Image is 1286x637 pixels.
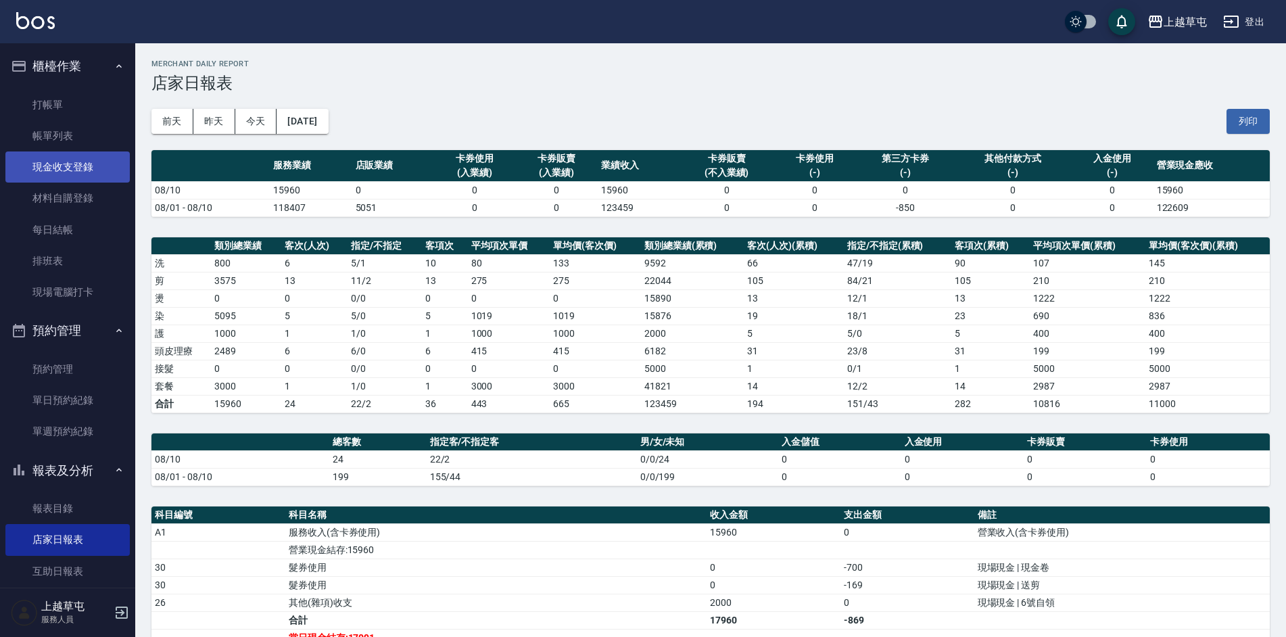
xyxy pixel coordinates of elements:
td: 31 [951,342,1030,360]
td: 1000 [468,325,550,342]
td: 08/01 - 08/10 [151,199,270,216]
td: 133 [550,254,641,272]
td: 2489 [211,342,281,360]
td: 髮券使用 [285,559,707,576]
td: 0 [1147,450,1270,468]
td: 0 [422,289,467,307]
td: 0 [434,199,516,216]
td: 套餐 [151,377,211,395]
td: 0 [550,360,641,377]
td: 3000 [211,377,281,395]
td: 5 / 1 [348,254,422,272]
a: 每日結帳 [5,214,130,245]
td: 210 [1030,272,1145,289]
td: 84 / 21 [844,272,951,289]
td: -869 [840,611,974,629]
td: 1 [281,377,348,395]
div: (-) [1074,166,1149,180]
th: 營業現金應收 [1153,150,1270,182]
th: 單均價(客次價)(累積) [1145,237,1270,255]
h3: 店家日報表 [151,74,1270,93]
td: 15960 [707,523,840,541]
td: 31 [744,342,843,360]
td: 洗 [151,254,211,272]
td: 0 [516,181,598,199]
p: 服務人員 [41,613,110,626]
td: 122609 [1153,199,1270,216]
td: 23 / 8 [844,342,951,360]
div: 其他付款方式 [958,151,1068,166]
td: 0 [1024,450,1147,468]
td: 0 / 0 [348,360,422,377]
td: 5095 [211,307,281,325]
td: 0 [955,181,1071,199]
th: 客次(人次) [281,237,348,255]
td: 5 [281,307,348,325]
a: 互助月報表 [5,587,130,618]
td: 194 [744,395,843,412]
img: Logo [16,12,55,29]
a: 預約管理 [5,354,130,385]
th: 卡券販賣 [1024,433,1147,451]
th: 收入金額 [707,506,840,524]
td: 1 [422,325,467,342]
td: 18 / 1 [844,307,951,325]
td: 6182 [641,342,744,360]
button: 列印 [1227,109,1270,134]
td: 199 [1145,342,1270,360]
button: 報表及分析 [5,453,130,488]
td: 0 [516,199,598,216]
td: 123459 [598,199,680,216]
button: 櫃檯作業 [5,49,130,84]
td: 0 [281,289,348,307]
td: 15960 [598,181,680,199]
td: 107 [1030,254,1145,272]
a: 帳單列表 [5,120,130,151]
td: 13 [422,272,467,289]
td: 1 / 0 [348,325,422,342]
td: 接髮 [151,360,211,377]
td: 80 [468,254,550,272]
td: 0 [211,360,281,377]
td: 髮券使用 [285,576,707,594]
td: 0 [211,289,281,307]
th: 服務業績 [270,150,352,182]
th: 支出金額 [840,506,974,524]
td: -850 [855,199,955,216]
td: 145 [1145,254,1270,272]
h2: Merchant Daily Report [151,60,1270,68]
td: 0 [955,199,1071,216]
td: 22/2 [348,395,422,412]
td: 6 [422,342,467,360]
td: 6 / 0 [348,342,422,360]
td: 275 [468,272,550,289]
td: 0 [1024,468,1147,486]
td: 合計 [285,611,707,629]
td: 0 [468,289,550,307]
button: 登出 [1218,9,1270,34]
td: 15960 [1153,181,1270,199]
button: 昨天 [193,109,235,134]
th: 指定/不指定 [348,237,422,255]
td: 5 / 0 [348,307,422,325]
th: 類別總業績 [211,237,281,255]
button: [DATE] [277,109,328,134]
td: 5000 [1145,360,1270,377]
td: 染 [151,307,211,325]
td: 合計 [151,395,211,412]
td: 90 [951,254,1030,272]
td: 800 [211,254,281,272]
div: 卡券使用 [437,151,513,166]
td: 營業現金結存:15960 [285,541,707,559]
td: 415 [468,342,550,360]
td: 3575 [211,272,281,289]
td: 11 / 2 [348,272,422,289]
td: 1222 [1030,289,1145,307]
td: 0 [352,181,434,199]
td: 0 [1147,468,1270,486]
table: a dense table [151,150,1270,217]
div: (入業績) [437,166,513,180]
div: (不入業績) [683,166,770,180]
td: 3000 [468,377,550,395]
a: 材料自購登錄 [5,183,130,214]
